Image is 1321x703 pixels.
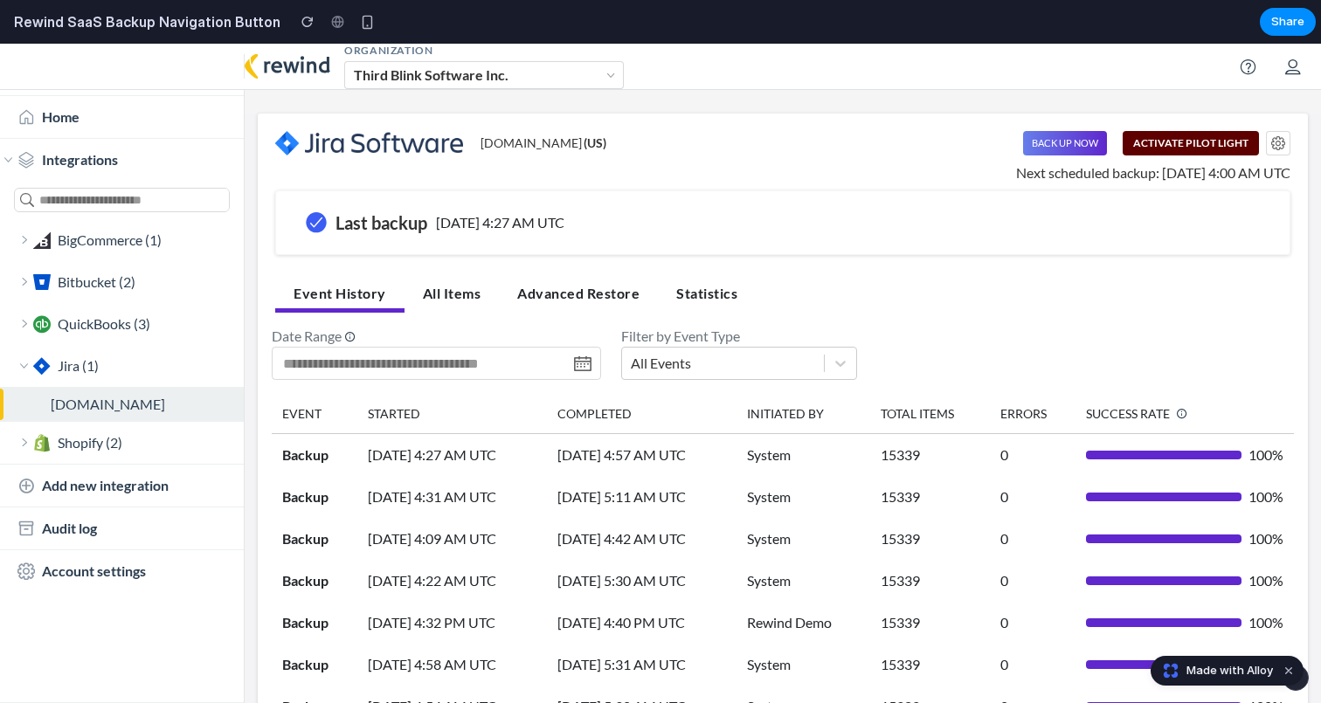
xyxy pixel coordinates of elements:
[1248,404,1283,418] span: 100%
[42,431,169,452] span: Add new integration
[272,350,357,390] th: EVENT
[357,432,547,474] td: [DATE] 4:31 AM UTC
[1278,660,1299,681] button: Dismiss watermark
[1248,530,1283,544] span: 100%
[737,350,871,390] th: INITIATED BY
[1023,87,1107,112] button: Back Up Now
[737,600,871,642] td: System
[357,642,547,684] td: [DATE] 4:54 AM UTC
[272,642,357,684] td: Backup
[272,558,357,600] td: Backup
[1248,446,1283,460] span: 100%
[547,474,737,516] td: [DATE] 4:42 AM UTC
[737,390,871,433] td: System
[547,350,737,390] th: COMPLETED
[990,474,1075,516] td: 0
[275,232,405,269] a: Event History
[870,474,990,516] td: 15339
[737,516,871,558] td: System
[990,642,1075,684] td: 0
[1186,662,1273,679] span: Made with Alloy
[1271,13,1304,31] span: Share
[547,516,737,558] td: [DATE] 5:30 AM UTC
[357,350,547,390] th: STARTED
[1248,572,1283,586] span: 100%
[658,232,756,269] a: Statistics
[42,63,80,84] span: Home
[870,350,990,390] th: TOTAL ITEMS
[870,516,990,558] td: 15339
[42,517,146,538] span: Account settings
[547,558,737,600] td: [DATE] 4:40 PM UTC
[870,432,990,474] td: 15339
[272,600,357,642] td: Backup
[547,642,737,684] td: [DATE] 5:30 AM UTC
[1248,488,1283,502] span: 100%
[335,170,427,188] div: Last backup
[272,432,357,474] td: Backup
[436,169,564,190] div: [DATE] 4:27 AM UTC
[272,516,357,558] td: Backup
[621,282,857,303] span: Filter by Event Type
[990,432,1075,474] td: 0
[990,600,1075,642] td: 0
[737,558,871,600] td: Rewind Demo
[990,390,1075,433] td: 0
[42,106,118,127] span: Integrations
[584,92,606,107] strong: ( US )
[405,232,500,269] a: All Items
[1186,579,1321,659] iframe: Rewind-error Chat Button Frame
[499,232,658,269] a: Advanced Restore
[7,11,280,32] h2: Rewind SaaS Backup Navigation Button
[870,558,990,600] td: 15339
[42,474,97,495] span: Audit log
[547,390,737,433] td: [DATE] 4:57 AM UTC
[481,93,606,107] span: [DOMAIN_NAME]
[990,350,1075,390] th: ERRORS
[357,600,547,642] td: [DATE] 4:58 AM UTC
[357,474,547,516] td: [DATE] 4:09 AM UTC
[272,282,601,303] span: Date Range
[1260,8,1316,36] button: Share
[737,474,871,516] td: System
[51,350,230,371] div: [DOMAIN_NAME]
[737,642,871,684] td: System
[990,516,1075,558] td: 0
[547,432,737,474] td: [DATE] 5:11 AM UTC
[870,642,990,684] td: 15382
[1152,662,1275,679] a: Made with Alloy
[737,432,871,474] td: System
[1123,87,1259,112] button: Activate Pilot Light
[1075,350,1294,390] th: SUCCESS RATE
[547,600,737,642] td: [DATE] 5:31 AM UTC
[1016,119,1290,140] span: Next scheduled backup: [DATE] 4:00 AM UTC
[272,474,357,516] td: Backup
[357,390,547,433] td: [DATE] 4:27 AM UTC
[357,516,547,558] td: [DATE] 4:22 AM UTC
[275,87,463,112] img: jira
[357,558,547,600] td: [DATE] 4:32 PM UTC
[870,390,990,433] td: 15339
[272,390,357,433] td: Backup
[870,600,990,642] td: 15339
[990,558,1075,600] td: 0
